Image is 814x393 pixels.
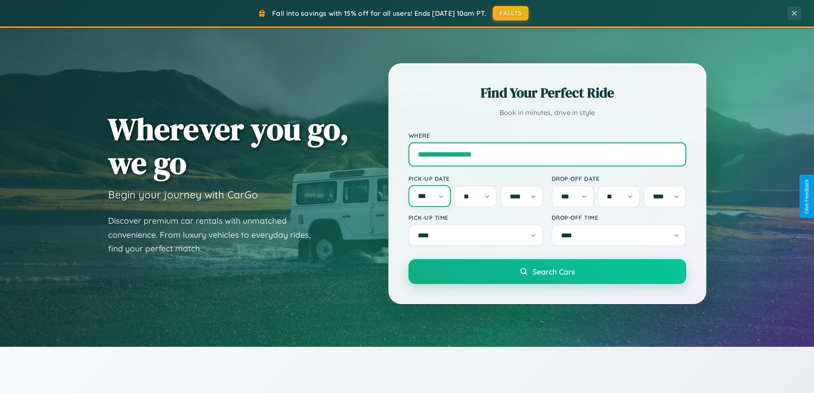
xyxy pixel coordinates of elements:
[804,179,810,214] div: Give Feedback
[552,175,686,182] label: Drop-off Date
[493,6,529,21] button: FALL15
[108,214,322,256] p: Discover premium car rentals with unmatched convenience. From luxury vehicles to everyday rides, ...
[408,259,686,284] button: Search Cars
[108,188,258,201] h3: Begin your journey with CarGo
[552,214,686,221] label: Drop-off Time
[408,83,686,102] h2: Find Your Perfect Ride
[408,132,686,139] label: Where
[532,267,575,276] span: Search Cars
[408,175,543,182] label: Pick-up Date
[408,106,686,119] p: Book in minutes, drive in style
[408,214,543,221] label: Pick-up Time
[272,9,486,18] span: Fall into savings with 15% off for all users! Ends [DATE] 10am PT.
[108,112,349,180] h1: Wherever you go, we go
